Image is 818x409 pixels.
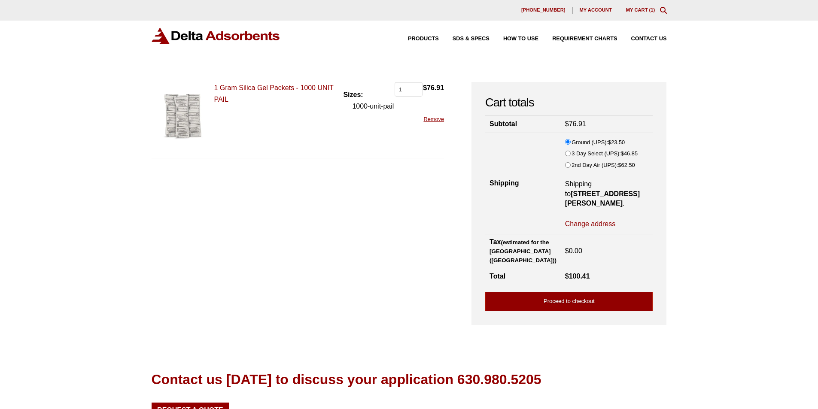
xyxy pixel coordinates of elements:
span: $ [608,139,611,145]
bdi: 100.41 [565,273,590,280]
span: $ [423,84,427,91]
a: Requirement Charts [538,36,617,42]
a: Remove this item [423,116,444,122]
span: [PHONE_NUMBER] [521,8,566,12]
bdi: 76.91 [423,84,444,91]
label: 3 Day Select (UPS): [572,149,638,158]
small: (estimated for the [GEOGRAPHIC_DATA] ([GEOGRAPHIC_DATA])) [490,239,556,264]
bdi: 62.50 [618,162,635,168]
span: SDS & SPECS [453,36,490,42]
strong: [STREET_ADDRESS][PERSON_NAME] [565,190,640,207]
th: Tax [485,234,561,268]
a: 1 Gram Silica Gel Packets - 1000 UNIT PAIL [214,84,333,103]
span: Products [408,36,439,42]
p: 1000-unit-pail [352,100,394,112]
a: [PHONE_NUMBER] [514,7,573,14]
a: SDS & SPECS [439,36,490,42]
img: Delta Adsorbents [152,27,280,44]
span: Requirement Charts [552,36,617,42]
p: Shipping to . [565,179,649,208]
div: Toggle Modal Content [660,7,667,14]
div: Contact us [DATE] to discuss your application 630.980.5205 [152,370,541,389]
span: My account [580,8,612,12]
img: 1 Gram Silica Gel Packets - 1000 UNIT PAIL [152,82,214,144]
span: 1 [651,7,653,12]
label: Ground (UPS): [572,138,625,147]
bdi: 0.00 [565,247,582,254]
span: $ [565,120,569,127]
th: Shipping [485,133,561,234]
th: Subtotal [485,116,561,133]
a: Change address [565,219,615,229]
a: Contact Us [617,36,667,42]
h2: Cart totals [485,96,653,110]
span: Contact Us [631,36,667,42]
bdi: 76.91 [565,120,586,127]
a: How to Use [490,36,538,42]
dt: Sizes: [343,89,394,100]
a: My Cart (1) [626,7,655,12]
a: Products [394,36,439,42]
label: 2nd Day Air (UPS): [572,161,635,170]
a: Proceed to checkout [485,292,653,311]
th: Total [485,268,561,285]
span: $ [621,150,624,157]
bdi: 46.85 [621,150,638,157]
bdi: 23.50 [608,139,625,145]
span: How to Use [503,36,538,42]
a: My account [573,7,619,14]
span: $ [618,162,621,168]
span: $ [565,273,569,280]
span: $ [565,247,569,254]
input: Product quantity [395,82,423,97]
